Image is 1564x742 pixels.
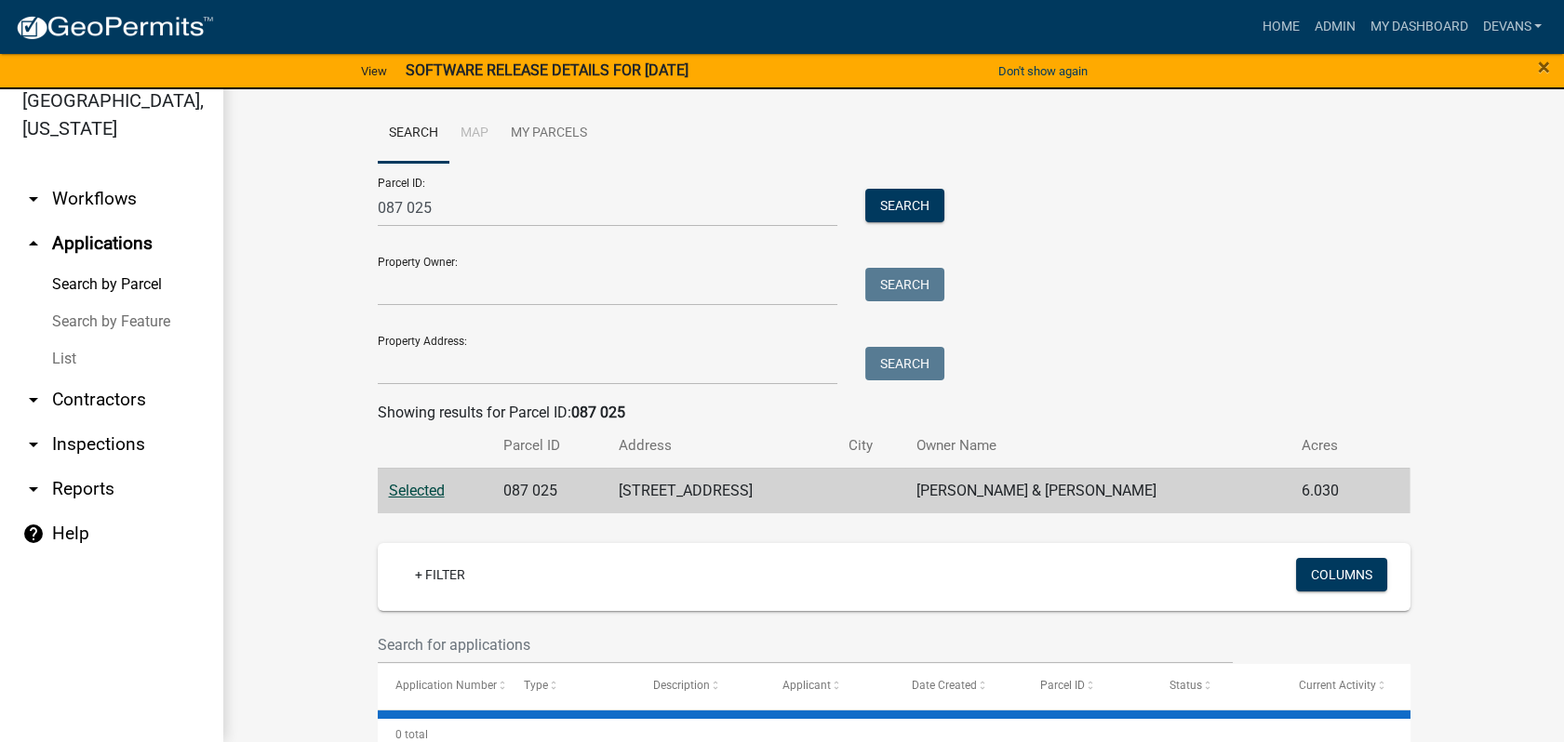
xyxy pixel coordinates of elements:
[22,478,45,500] i: arrow_drop_down
[378,402,1410,424] div: Showing results for Parcel ID:
[1170,679,1202,692] span: Status
[653,679,710,692] span: Description
[865,347,944,380] button: Search
[22,433,45,456] i: arrow_drop_down
[1254,9,1306,45] a: Home
[395,679,497,692] span: Application Number
[1299,679,1376,692] span: Current Activity
[912,679,977,692] span: Date Created
[524,679,548,692] span: Type
[991,56,1095,86] button: Don't show again
[1281,664,1410,709] datatable-header-cell: Current Activity
[1362,9,1475,45] a: My Dashboard
[389,482,445,499] a: Selected
[1475,9,1549,45] a: devans
[1290,468,1377,513] td: 6.030
[1152,664,1281,709] datatable-header-cell: Status
[506,664,635,709] datatable-header-cell: Type
[378,626,1234,664] input: Search for applications
[865,268,944,301] button: Search
[1306,9,1362,45] a: Admin
[1023,664,1152,709] datatable-header-cell: Parcel ID
[894,664,1023,709] datatable-header-cell: Date Created
[492,424,608,468] th: Parcel ID
[1040,679,1085,692] span: Parcel ID
[837,424,905,468] th: City
[354,56,394,86] a: View
[406,61,688,79] strong: SOFTWARE RELEASE DETAILS FOR [DATE]
[22,188,45,210] i: arrow_drop_down
[1290,424,1377,468] th: Acres
[1296,558,1387,591] button: Columns
[905,424,1290,468] th: Owner Name
[22,232,45,255] i: arrow_drop_up
[492,468,608,513] td: 087 025
[571,404,625,421] strong: 087 025
[22,389,45,411] i: arrow_drop_down
[865,189,944,222] button: Search
[782,679,831,692] span: Applicant
[378,664,507,709] datatable-header-cell: Application Number
[635,664,765,709] datatable-header-cell: Description
[608,424,836,468] th: Address
[500,104,598,164] a: My Parcels
[400,558,480,591] a: + Filter
[1538,54,1550,80] span: ×
[905,468,1290,513] td: [PERSON_NAME] & [PERSON_NAME]
[1538,56,1550,78] button: Close
[765,664,894,709] datatable-header-cell: Applicant
[378,104,449,164] a: Search
[22,523,45,545] i: help
[608,468,836,513] td: [STREET_ADDRESS]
